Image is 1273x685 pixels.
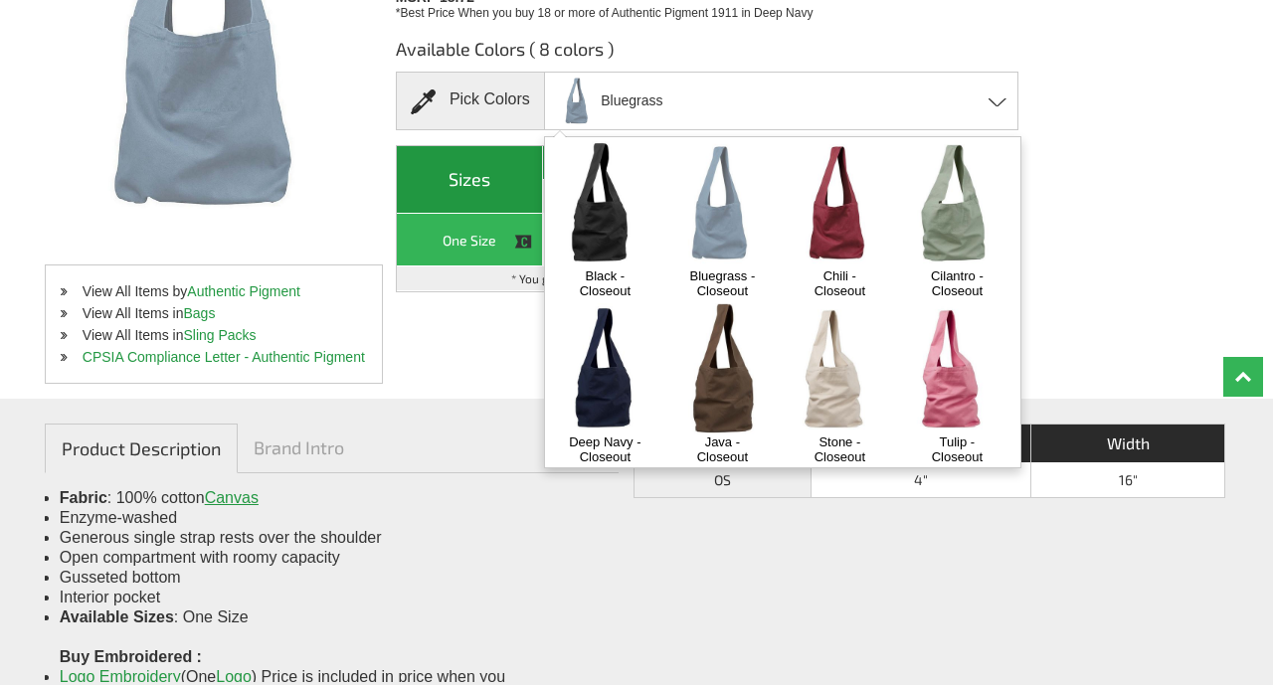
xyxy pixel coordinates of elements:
img: Bluegrass [670,138,775,268]
td: 4" [811,462,1030,497]
li: View All Items in [46,324,382,346]
a: Product Description [45,424,238,473]
td: $15.91 [543,214,689,266]
img: Stone [788,303,892,433]
span: Bluegrass [601,84,662,118]
li: Interior pocket [60,588,604,607]
th: OS [635,462,811,497]
a: Authentic Pigment [187,283,300,299]
a: Black - Closeout [563,268,647,298]
li: View All Items in [46,302,382,324]
th: One Size [397,214,543,266]
a: Logo [216,668,252,685]
li: View All Items by [46,280,382,302]
a: Logo [60,668,95,685]
span: Fabric [60,489,107,506]
img: Deep Navy [553,303,657,433]
img: This item is CLOSEOUT! [514,233,532,251]
a: Bluegrass - Closeout [680,268,765,298]
li: Generous single strap rests over the shoulder [60,528,604,548]
a: Bags [183,305,215,321]
img: Tulip [905,303,1009,433]
a: Top [1223,357,1263,397]
li: Gusseted bottom [60,568,604,588]
th: Sizes [397,146,543,214]
th: Width [1030,425,1224,462]
img: Black [553,138,657,268]
a: Tulip - Closeout [915,434,1000,464]
img: Java [670,303,775,433]
td: * You get volume discount when you order more of this style and color. [397,266,1016,291]
a: Stone - Closeout [798,434,882,464]
a: Canvas [205,489,259,506]
li: : 100% cotton [60,488,604,508]
span: *Best Price When you buy 18 or more of Authentic Pigment 1911 in Deep Navy [396,6,814,20]
a: Brand Intro [238,424,360,471]
a: Cilantro - Closeout [915,268,1000,298]
li: Enzyme-washed [60,508,604,528]
span: Available Sizes [60,608,174,625]
h3: Available Colors ( 8 colors ) [396,37,1017,72]
a: Deep Navy - Closeout [563,434,647,464]
a: Chili - Closeout [798,268,882,298]
img: Chili [788,138,892,268]
a: CPSIA Compliance Letter - Authentic Pigment [83,349,365,365]
a: Java - Closeout [680,434,765,464]
span: Buy Embroidered : [60,648,202,665]
th: Quantity/Volume [543,146,1016,180]
div: Pick Colors [396,72,545,130]
a: Sling Packs [183,327,256,343]
img: Cilantro [905,138,1009,268]
li: : One Size [60,607,604,627]
img: authentic-pigment_1911_bluegrass.jpg [557,75,599,127]
li: Open compartment with roomy capacity [60,548,604,568]
td: 16" [1030,462,1224,497]
a: Embroidery [99,668,181,685]
th: 1-6 [543,180,689,214]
